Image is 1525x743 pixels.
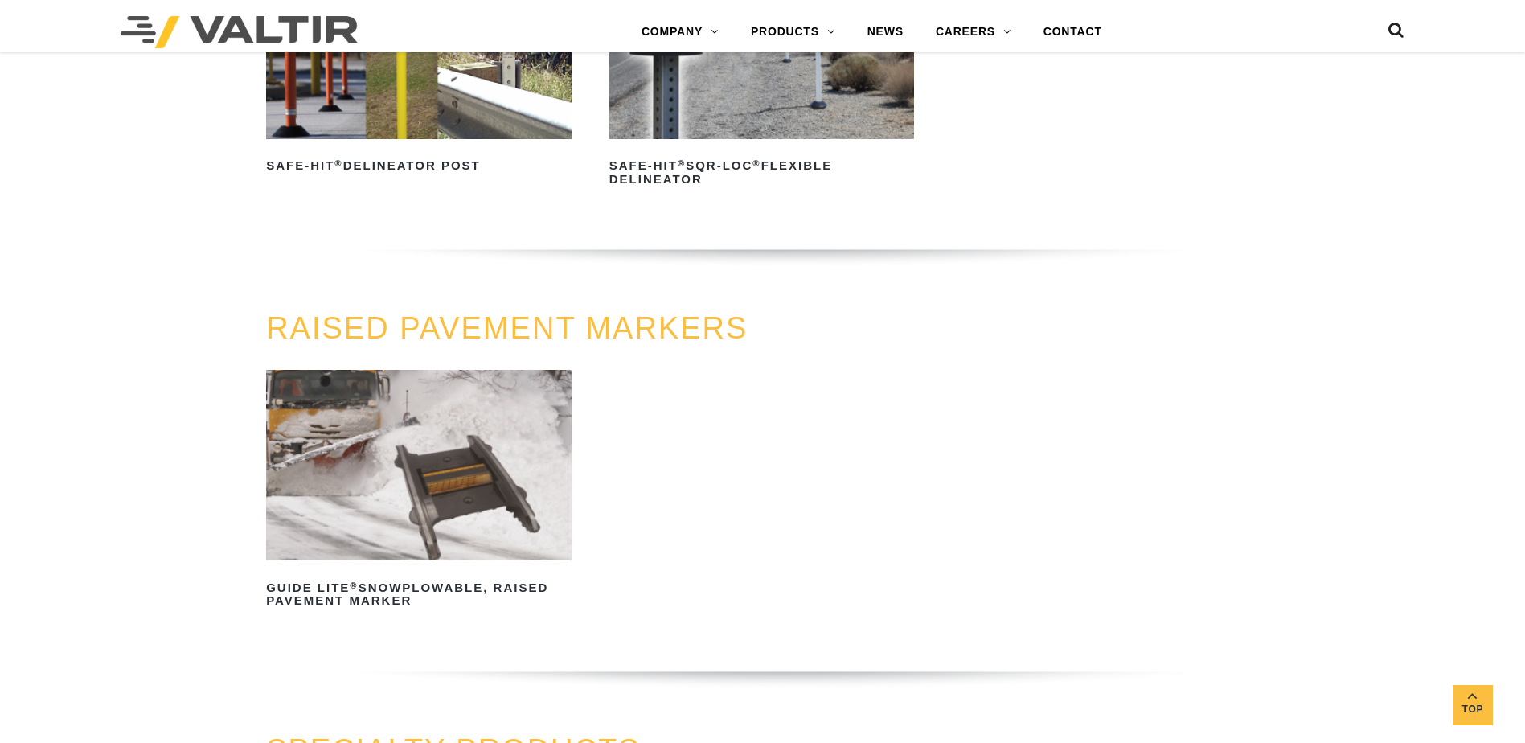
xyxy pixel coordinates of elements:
[625,16,735,48] a: COMPANY
[752,158,760,168] sup: ®
[266,311,748,345] a: RAISED PAVEMENT MARKERS
[609,154,915,192] h2: Safe-Hit SQR-LOC Flexible Delineator
[920,16,1027,48] a: CAREERS
[735,16,851,48] a: PRODUCTS
[266,370,572,614] a: GUIDE LITE®Snowplowable, Raised Pavement Marker
[1027,16,1118,48] a: CONTACT
[350,581,358,590] sup: ®
[851,16,920,48] a: NEWS
[1453,685,1493,725] a: Top
[1453,701,1493,720] span: Top
[678,158,686,168] sup: ®
[334,158,342,168] sup: ®
[121,16,358,48] img: Valtir
[266,575,572,614] h2: GUIDE LITE Snowplowable, Raised Pavement Marker
[266,154,572,179] h2: Safe-Hit Delineator Post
